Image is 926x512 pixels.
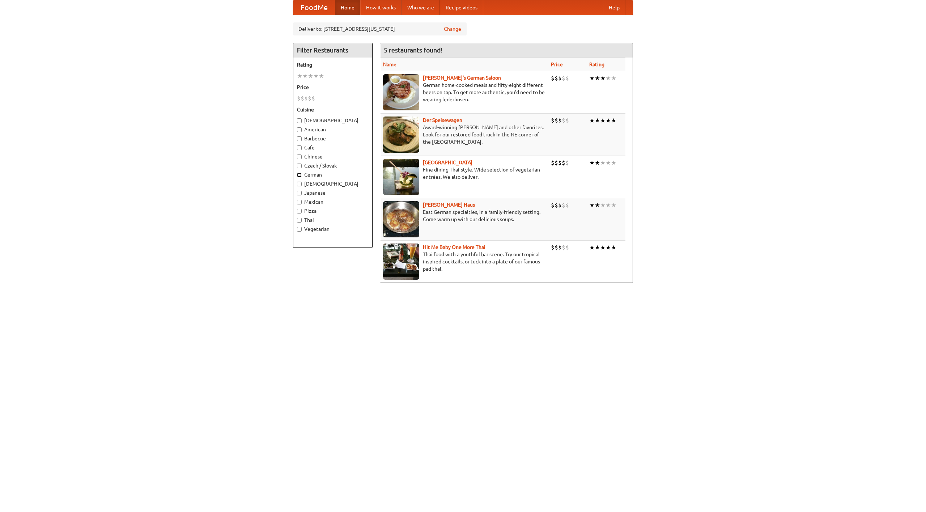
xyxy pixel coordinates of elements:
div: Deliver to: [STREET_ADDRESS][US_STATE] [293,22,467,35]
label: Mexican [297,198,369,206]
input: Mexican [297,200,302,204]
li: ★ [589,244,595,251]
li: $ [551,117,555,124]
ng-pluralize: 5 restaurants found! [384,47,442,54]
a: Who we are [402,0,440,15]
li: $ [311,94,315,102]
li: $ [565,159,569,167]
li: ★ [589,117,595,124]
li: $ [565,117,569,124]
li: ★ [606,159,611,167]
li: $ [565,244,569,251]
li: ★ [319,72,324,80]
li: $ [555,244,558,251]
li: $ [558,244,562,251]
li: $ [555,74,558,82]
p: German home-cooked meals and fifty-eight different beers on tap. To get more authentic, you'd nee... [383,81,545,103]
img: babythai.jpg [383,244,419,280]
a: How it works [360,0,402,15]
input: [DEMOGRAPHIC_DATA] [297,182,302,186]
li: $ [562,74,565,82]
li: ★ [313,72,319,80]
input: Czech / Slovak [297,164,302,168]
label: Chinese [297,153,369,160]
li: ★ [600,159,606,167]
img: speisewagen.jpg [383,117,419,153]
li: $ [308,94,311,102]
li: $ [555,159,558,167]
li: ★ [595,201,600,209]
p: Award-winning [PERSON_NAME] and other favorites. Look for our restored food truck in the NE corne... [383,124,545,145]
b: Der Speisewagen [423,117,462,123]
a: Hit Me Baby One More Thai [423,244,485,250]
h5: Rating [297,61,369,68]
li: ★ [595,74,600,82]
li: ★ [606,201,611,209]
li: $ [562,201,565,209]
a: [PERSON_NAME]'s German Saloon [423,75,501,81]
li: $ [558,159,562,167]
p: Fine dining Thai-style. Wide selection of vegetarian entrées. We also deliver. [383,166,545,181]
input: German [297,173,302,177]
label: [DEMOGRAPHIC_DATA] [297,180,369,187]
li: ★ [595,244,600,251]
b: [GEOGRAPHIC_DATA] [423,160,472,165]
li: $ [301,94,304,102]
h5: Price [297,84,369,91]
input: Pizza [297,209,302,213]
li: $ [558,117,562,124]
li: ★ [606,117,611,124]
li: ★ [595,159,600,167]
li: $ [551,74,555,82]
p: Thai food with a youthful bar scene. Try our tropical inspired cocktails, or tuck into a plate of... [383,251,545,272]
li: $ [558,201,562,209]
li: ★ [589,74,595,82]
li: $ [562,117,565,124]
label: German [297,171,369,178]
label: American [297,126,369,133]
li: ★ [600,117,606,124]
a: Price [551,62,563,67]
li: ★ [611,117,616,124]
li: $ [565,201,569,209]
label: Thai [297,216,369,224]
label: Czech / Slovak [297,162,369,169]
a: FoodMe [293,0,335,15]
input: Cafe [297,145,302,150]
li: ★ [297,72,302,80]
li: ★ [302,72,308,80]
li: ★ [308,72,313,80]
li: ★ [595,117,600,124]
p: East German specialties, in a family-friendly setting. Come warm up with our delicious soups. [383,208,545,223]
img: kohlhaus.jpg [383,201,419,237]
a: Change [444,25,461,33]
li: ★ [611,244,616,251]
li: ★ [606,74,611,82]
li: ★ [611,74,616,82]
label: [DEMOGRAPHIC_DATA] [297,117,369,124]
li: $ [551,159,555,167]
a: [PERSON_NAME] Haus [423,202,475,208]
li: $ [565,74,569,82]
li: $ [304,94,308,102]
h4: Filter Restaurants [293,43,372,58]
li: $ [558,74,562,82]
li: $ [562,244,565,251]
label: Cafe [297,144,369,151]
img: satay.jpg [383,159,419,195]
a: Help [603,0,625,15]
input: [DEMOGRAPHIC_DATA] [297,118,302,123]
h5: Cuisine [297,106,369,113]
li: $ [555,201,558,209]
li: $ [551,244,555,251]
li: $ [551,201,555,209]
a: Home [335,0,360,15]
a: Recipe videos [440,0,483,15]
input: American [297,127,302,132]
a: Rating [589,62,604,67]
input: Barbecue [297,136,302,141]
li: ★ [589,159,595,167]
li: ★ [611,201,616,209]
input: Thai [297,218,302,223]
